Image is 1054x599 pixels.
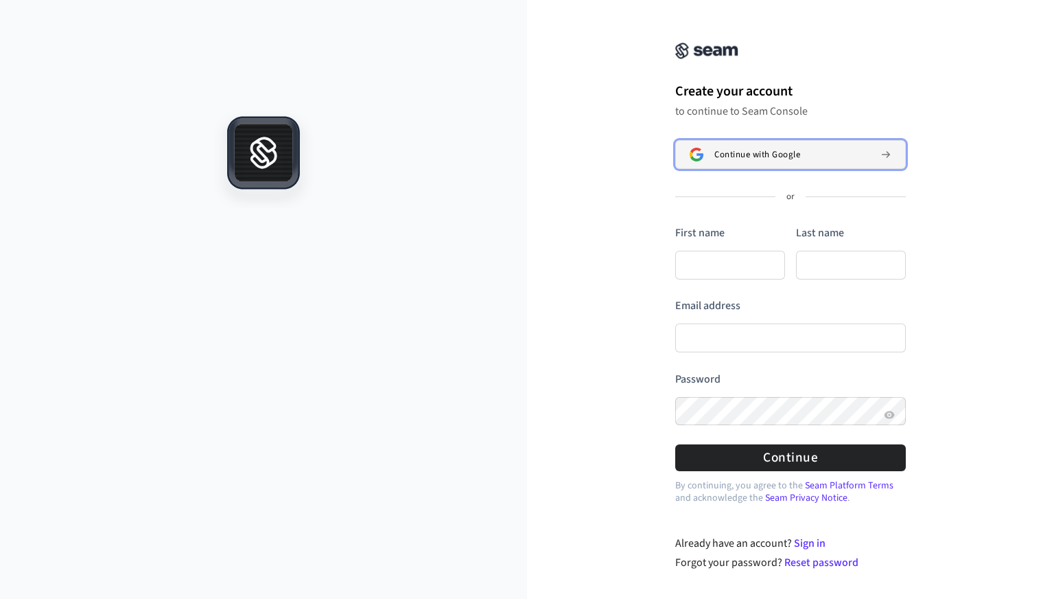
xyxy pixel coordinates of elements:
a: Sign in [794,536,825,551]
label: First name [675,225,725,240]
button: Show password [881,407,898,423]
img: Seam Console [675,43,738,59]
img: Sign in with Google [690,148,703,161]
p: to continue to Seam Console [675,104,906,118]
a: Seam Privacy Notice [765,491,847,505]
button: Continue [675,444,906,471]
a: Seam Platform Terms [805,479,893,493]
label: Password [675,372,721,387]
p: By continuing, you agree to the and acknowledge the . [675,479,906,504]
div: Forgot your password? [675,554,906,571]
label: Email address [675,298,740,313]
button: Sign in with GoogleContinue with Google [675,140,906,169]
h1: Create your account [675,81,906,102]
span: Continue with Google [714,149,800,160]
label: Last name [796,225,844,240]
p: or [786,191,795,203]
a: Reset password [784,555,858,570]
div: Already have an account? [675,535,906,552]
